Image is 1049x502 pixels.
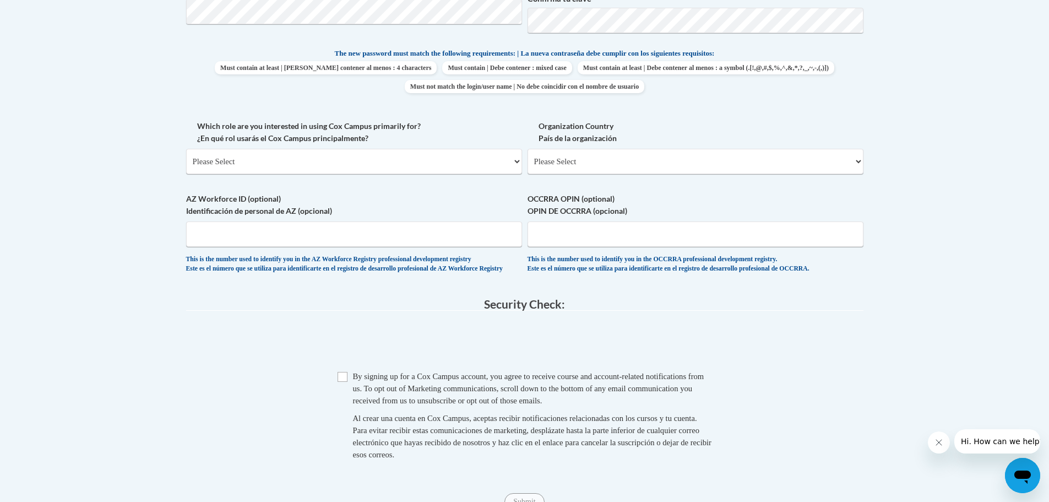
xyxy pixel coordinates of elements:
[405,80,644,93] span: Must not match the login/user name | No debe coincidir con el nombre de usuario
[528,120,863,144] label: Organization Country País de la organización
[528,193,863,217] label: OCCRRA OPIN (optional) OPIN DE OCCRRA (opcional)
[528,255,863,273] div: This is the number used to identify you in the OCCRRA professional development registry. Este es ...
[186,193,522,217] label: AZ Workforce ID (optional) Identificación de personal de AZ (opcional)
[578,61,834,74] span: Must contain at least | Debe contener al menos : a symbol (.[!,@,#,$,%,^,&,*,?,_,~,-,(,)])
[484,297,565,311] span: Security Check:
[186,255,522,273] div: This is the number used to identify you in the AZ Workforce Registry professional development reg...
[335,48,715,58] span: The new password must match the following requirements: | La nueva contraseña debe cumplir con lo...
[954,429,1040,454] iframe: Message from company
[928,431,950,454] iframe: Close message
[186,120,522,144] label: Which role are you interested in using Cox Campus primarily for? ¿En qué rol usarás el Cox Campus...
[1005,458,1040,493] iframe: Button to launch messaging window
[353,372,704,405] span: By signing up for a Cox Campus account, you agree to receive course and account-related notificat...
[441,322,608,365] iframe: reCAPTCHA
[353,414,711,459] span: Al crear una cuenta en Cox Campus, aceptas recibir notificaciones relacionadas con los cursos y t...
[442,61,572,74] span: Must contain | Debe contener : mixed case
[7,8,89,17] span: Hi. How can we help?
[215,61,437,74] span: Must contain at least | [PERSON_NAME] contener al menos : 4 characters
